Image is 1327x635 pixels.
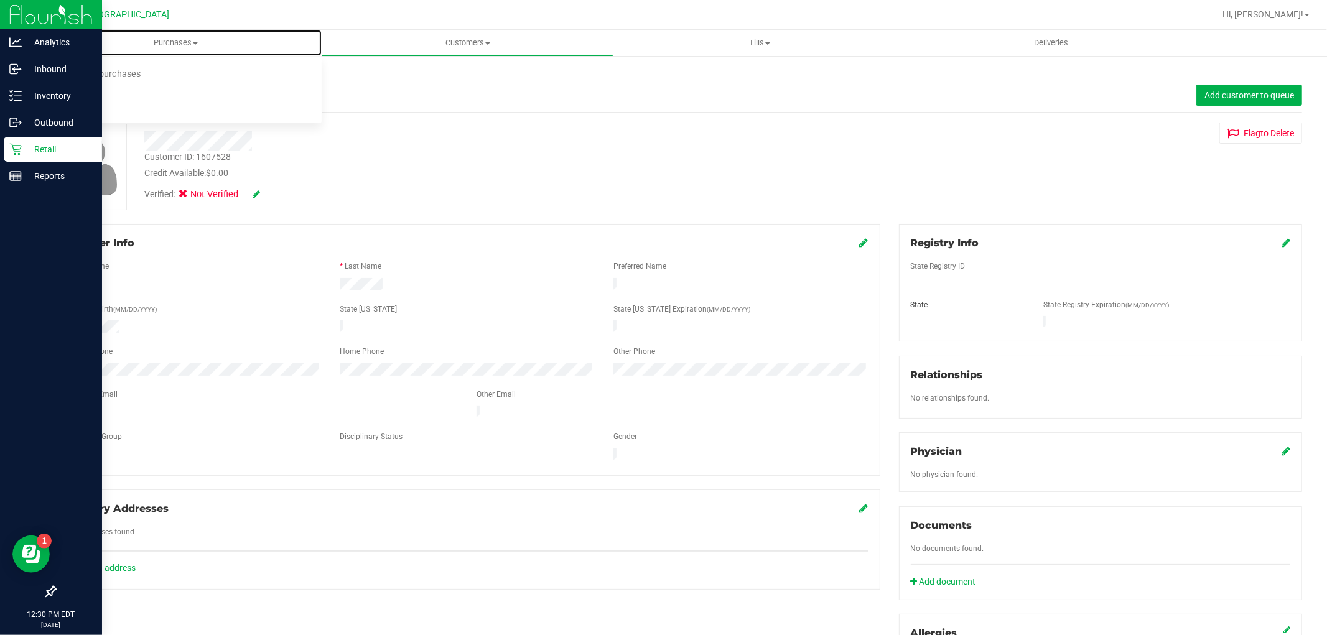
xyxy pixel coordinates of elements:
p: Inventory [22,88,96,103]
span: (MM/DD/YYYY) [1125,302,1169,308]
span: Add customer to queue [1204,90,1294,100]
iframe: Resource center unread badge [37,534,52,549]
label: Other Email [477,389,516,400]
a: Purchases Summary of purchases Fulfillment All purchases [30,30,322,56]
label: Disciplinary Status [340,431,403,442]
inline-svg: Outbound [9,116,22,129]
label: Other Phone [613,346,655,357]
span: $0.00 [206,168,228,178]
a: Add document [911,575,982,588]
span: No physician found. [911,470,979,479]
iframe: Resource center [12,535,50,573]
p: Retail [22,142,96,157]
inline-svg: Inventory [9,90,22,102]
span: [GEOGRAPHIC_DATA] [85,9,170,20]
div: Verified: [144,188,260,202]
inline-svg: Inbound [9,63,22,75]
label: Preferred Name [613,261,666,272]
div: Credit Available: [144,167,759,180]
span: Deliveries [1017,37,1085,49]
span: Relationships [911,369,983,381]
label: State [US_STATE] [340,304,398,315]
span: Customers [322,37,613,49]
label: Gender [613,431,637,442]
label: State Registry ID [911,261,966,272]
a: Tills [613,30,905,56]
label: Last Name [345,261,382,272]
inline-svg: Reports [9,170,22,182]
label: No relationships found. [911,392,990,404]
span: Not Verified [190,188,240,202]
span: Registry Info [911,237,979,249]
div: State [901,299,1034,310]
p: 12:30 PM EDT [6,609,96,620]
p: Reports [22,169,96,183]
span: No documents found. [911,544,984,553]
span: (MM/DD/YYYY) [707,306,750,313]
p: Analytics [22,35,96,50]
label: State [US_STATE] Expiration [613,304,750,315]
inline-svg: Retail [9,143,22,155]
span: Purchases [30,37,322,49]
span: (MM/DD/YYYY) [113,306,157,313]
button: Add customer to queue [1196,85,1302,106]
a: Deliveries [905,30,1197,56]
span: Hi, [PERSON_NAME]! [1222,9,1303,19]
div: Customer ID: 1607528 [144,151,231,164]
label: Home Phone [340,346,384,357]
p: [DATE] [6,620,96,629]
span: Physician [911,445,962,457]
span: Documents [911,519,972,531]
button: Flagto Delete [1219,123,1302,144]
label: Date of Birth [72,304,157,315]
span: Tills [614,37,905,49]
span: Delivery Addresses [67,503,169,514]
a: Customers [322,30,613,56]
label: State Registry Expiration [1043,299,1169,310]
inline-svg: Analytics [9,36,22,49]
p: Outbound [22,115,96,130]
p: Inbound [22,62,96,76]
